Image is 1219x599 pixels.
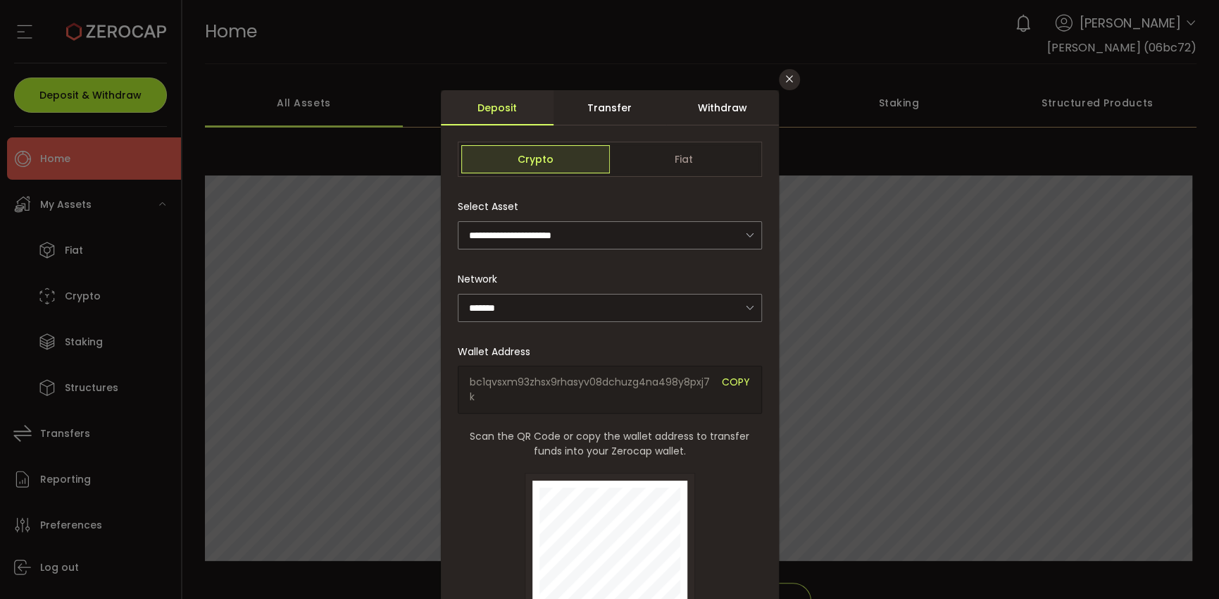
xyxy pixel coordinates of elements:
label: Wallet Address [458,345,539,359]
iframe: Chat Widget [1149,531,1219,599]
div: Withdraw [666,90,779,125]
span: bc1qvsxm93zhsx9rhasyv08dchuzg4na498y8pxj7k [470,375,711,405]
button: Close [779,69,800,90]
span: Scan the QR Code or copy the wallet address to transfer funds into your Zerocap wallet. [458,429,762,459]
label: Select Asset [458,199,527,214]
div: Deposit [441,90,554,125]
span: COPY [722,375,750,405]
div: Transfer [554,90,666,125]
span: Fiat [610,145,758,173]
label: Network [458,272,506,286]
span: Crypto [461,145,610,173]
